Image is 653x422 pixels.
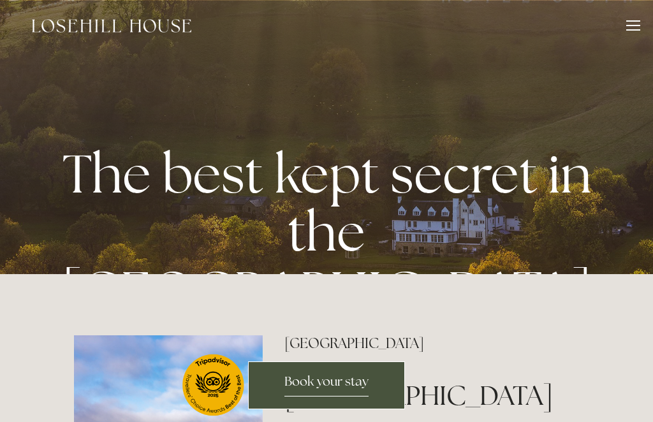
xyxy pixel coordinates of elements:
[284,379,578,411] h1: [GEOGRAPHIC_DATA]
[61,139,592,325] strong: The best kept secret in the [GEOGRAPHIC_DATA]
[284,335,578,352] h2: [GEOGRAPHIC_DATA]
[284,373,369,397] span: Book your stay
[248,361,405,409] a: Book your stay
[32,19,191,33] img: Losehill House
